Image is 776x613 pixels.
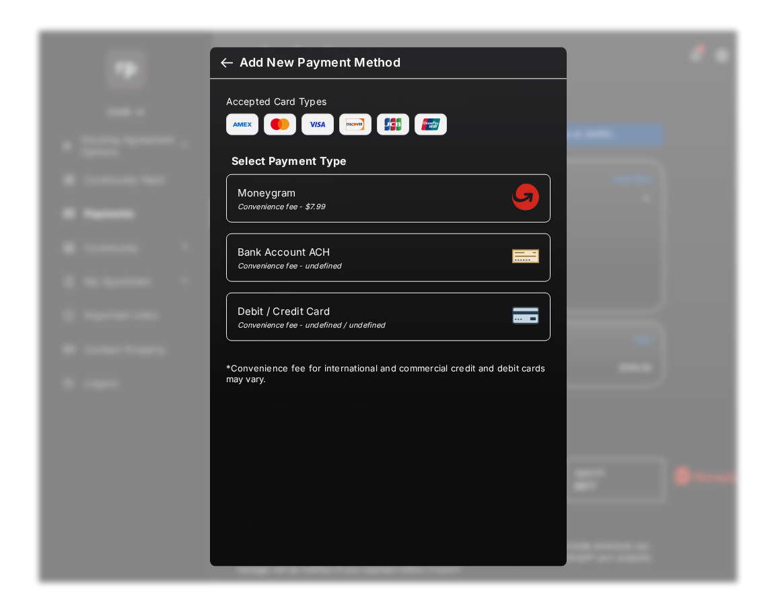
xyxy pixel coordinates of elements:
div: Convenience fee - $7.99 [238,201,326,211]
div: * Convenience fee for international and commercial credit and debit cards may vary. [226,363,551,387]
span: Moneygram [238,186,326,199]
div: Add New Payment Method [240,55,400,70]
span: Debit / Credit Card [238,304,386,317]
div: Convenience fee - undefined [238,260,342,270]
h4: Select Payment Type [226,154,551,168]
span: Bank Account ACH [238,245,342,258]
div: Convenience fee - undefined / undefined [238,320,386,329]
span: Accepted Card Types [226,96,332,107]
